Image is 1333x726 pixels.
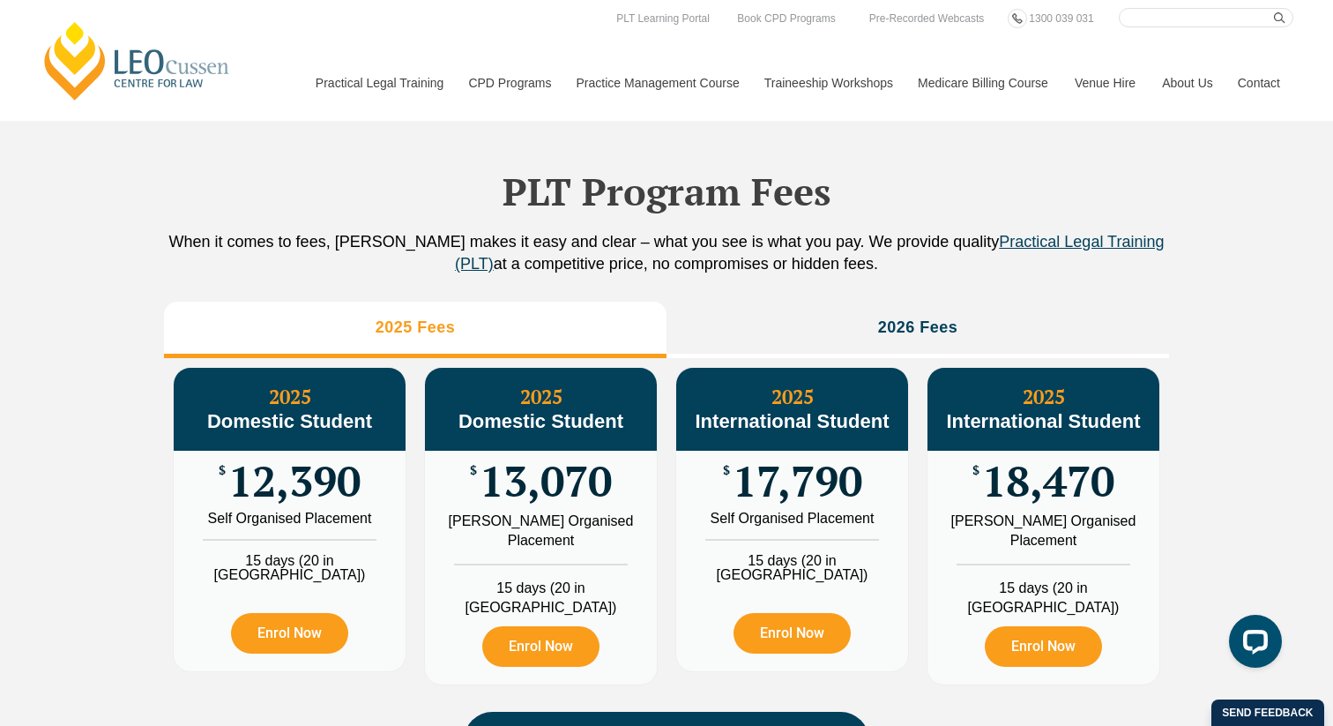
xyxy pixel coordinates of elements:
[40,19,235,102] a: [PERSON_NAME] Centre for Law
[1061,45,1149,121] a: Venue Hire
[733,9,839,28] a: Book CPD Programs
[733,464,862,498] span: 17,790
[231,613,348,654] a: Enrol Now
[174,539,406,582] li: 15 days (20 in [GEOGRAPHIC_DATA])
[1225,45,1293,121] a: Contact
[164,231,1169,275] p: When it comes to fees, [PERSON_NAME] makes it easy and clear – what you see is what you pay. We p...
[1215,608,1289,682] iframe: LiveChat chat widget
[228,464,361,498] span: 12,390
[1029,12,1093,25] span: 1300 039 031
[941,512,1146,550] div: [PERSON_NAME] Organised Placement
[174,385,406,433] h3: 2025
[455,45,562,121] a: CPD Programs
[905,45,1061,121] a: Medicare Billing Course
[480,464,612,498] span: 13,070
[219,464,226,477] span: $
[972,464,979,477] span: $
[425,385,657,433] h3: 2025
[612,9,714,28] a: PLT Learning Portal
[676,539,908,582] li: 15 days (20 in [GEOGRAPHIC_DATA])
[723,464,730,477] span: $
[985,626,1102,667] a: Enrol Now
[425,564,657,617] li: 15 days (20 in [GEOGRAPHIC_DATA])
[164,169,1169,213] h2: PLT Program Fees
[1024,9,1098,28] a: 1300 039 031
[207,410,372,432] span: Domestic Student
[676,385,908,433] h3: 2025
[696,410,890,432] span: International Student
[982,464,1114,498] span: 18,470
[458,410,623,432] span: Domestic Student
[927,564,1159,617] li: 15 days (20 in [GEOGRAPHIC_DATA])
[878,318,958,338] h3: 2026 Fees
[563,45,751,121] a: Practice Management Course
[482,626,599,667] a: Enrol Now
[438,512,644,550] div: [PERSON_NAME] Organised Placement
[734,613,851,654] a: Enrol Now
[376,318,456,338] h3: 2025 Fees
[927,385,1159,433] h3: 2025
[187,512,392,526] div: Self Organised Placement
[865,9,989,28] a: Pre-Recorded Webcasts
[689,512,895,526] div: Self Organised Placement
[302,45,456,121] a: Practical Legal Training
[751,45,905,121] a: Traineeship Workshops
[947,410,1141,432] span: International Student
[1149,45,1225,121] a: About Us
[470,464,477,477] span: $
